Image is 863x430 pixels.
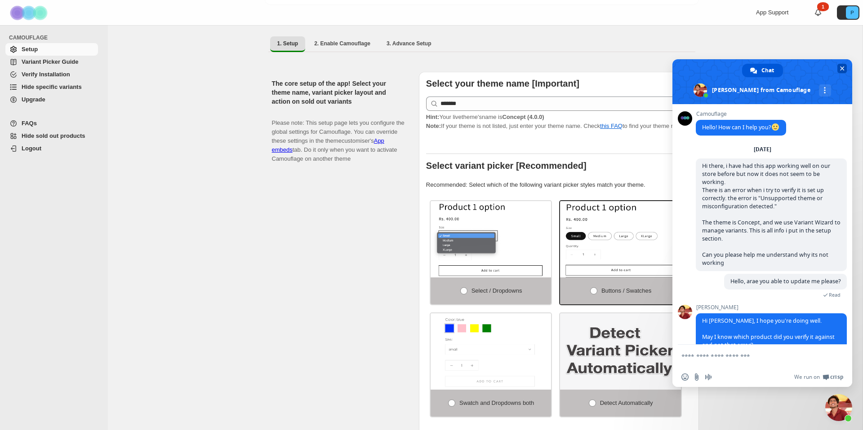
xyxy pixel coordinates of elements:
span: Swatch and Dropdowns both [459,399,534,406]
div: Chat [742,64,783,77]
span: App Support [756,9,788,16]
div: [DATE] [754,147,771,152]
img: Swatch and Dropdowns both [431,313,552,390]
span: Chat [761,64,774,77]
a: FAQs [5,117,98,130]
a: Upgrade [5,93,98,106]
span: 2. Enable Camouflage [314,40,370,47]
div: 1 [817,2,829,11]
span: Audio message [705,373,712,381]
span: Hi [PERSON_NAME], I hope you're doing well. May I know which product did you verify it against an... [702,317,838,397]
span: Camouflage [696,111,786,117]
span: Hello, arae you able to update me please? [730,277,841,285]
p: Recommended: Select which of the following variant picker styles match your theme. [426,180,692,189]
button: Avatar with initials P [837,5,859,20]
a: Hide sold out products [5,130,98,142]
span: Select / Dropdowns [472,287,522,294]
span: [PERSON_NAME] [696,304,847,311]
a: Verify Installation [5,68,98,81]
span: 1. Setup [277,40,298,47]
span: Close chat [837,64,847,73]
a: Logout [5,142,98,155]
a: Setup [5,43,98,56]
span: Hide specific variants [22,83,82,90]
span: Hi there, i have had this app working well on our store before but now it does not seem to be wor... [702,162,841,267]
span: Buttons / Swatches [601,287,651,294]
strong: Hint: [426,114,440,120]
p: Please note: This setup page lets you configure the global settings for Camouflage. You can overr... [272,110,405,163]
strong: Note: [426,123,441,129]
a: Variant Picker Guide [5,56,98,68]
span: Verify Installation [22,71,70,78]
span: Crisp [830,373,843,381]
b: Select variant picker [Recommended] [426,161,587,171]
img: Camouflage [7,0,52,25]
span: We run on [794,373,820,381]
a: Hide specific variants [5,81,98,93]
span: Send a file [693,373,700,381]
b: Select your theme name [Important] [426,79,579,88]
a: this FAQ [600,123,623,129]
span: Avatar with initials P [846,6,859,19]
span: CAMOUFLAGE [9,34,102,41]
span: Variant Picker Guide [22,58,78,65]
strong: Concept (4.0.0) [502,114,544,120]
a: 1 [814,8,823,17]
img: Select / Dropdowns [431,201,552,277]
span: 3. Advance Setup [387,40,431,47]
span: Read [829,292,841,298]
span: Logout [22,145,41,152]
h2: The core setup of the app! Select your theme name, variant picker layout and action on sold out v... [272,79,405,106]
a: We run onCrisp [794,373,843,381]
img: Buttons / Swatches [560,201,681,277]
p: If your theme is not listed, just enter your theme name. Check to find your theme name. [426,113,692,131]
span: Setup [22,46,38,53]
div: Close chat [825,394,852,421]
span: FAQs [22,120,37,127]
div: More channels [819,84,831,97]
span: Upgrade [22,96,45,103]
span: Hello! How can I help you? [702,123,780,131]
span: Insert an emoji [681,373,689,381]
span: Hide sold out products [22,132,85,139]
textarea: Compose your message... [681,352,823,360]
img: Detect Automatically [560,313,681,390]
span: Your live theme's name is [426,114,544,120]
span: Detect Automatically [600,399,653,406]
text: P [850,10,854,15]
